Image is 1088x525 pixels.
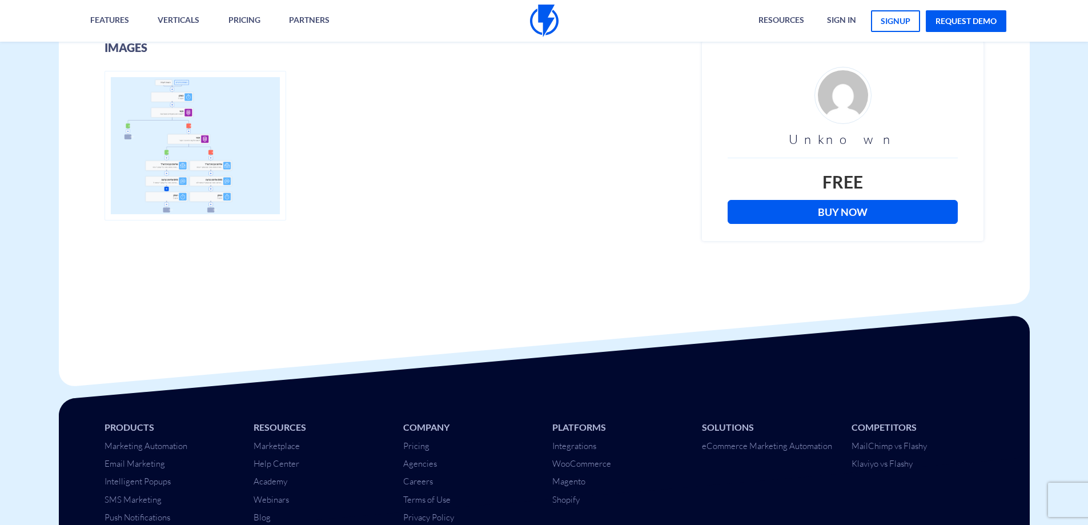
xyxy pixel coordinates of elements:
li: Solutions [702,421,834,434]
a: Webinars [254,494,289,505]
li: Platforms [552,421,685,434]
a: Email Marketing [105,458,165,469]
a: MailChimp vs Flashy [852,440,927,451]
li: Competitors [852,421,984,434]
a: Integrations [552,440,596,451]
a: Academy [254,476,287,487]
a: Marketing Automation [105,440,187,451]
a: Terms of Use [403,494,451,505]
a: Klaviyo vs Flashy [852,458,913,469]
a: Intelligent Popups [105,476,171,487]
li: Resources [254,421,386,434]
a: Careers [403,476,433,487]
a: Help Center [254,458,299,469]
a: Push Notifications [105,512,170,523]
a: Buy Now [728,200,958,224]
li: Company [403,421,536,434]
a: Shopify [552,494,580,505]
a: Magento [552,476,585,487]
a: Agencies [403,458,437,469]
img: d4fe36f24926ae2e6254bfc5557d6d03 [814,67,872,124]
a: eCommerce Marketing Automation [702,440,832,451]
a: Marketplace [254,440,300,451]
a: request demo [926,10,1006,32]
a: Pricing [403,440,429,451]
h3: images [105,41,685,54]
a: WooCommerce [552,458,611,469]
a: signup [871,10,920,32]
a: Privacy Policy [403,512,454,523]
a: Blog [254,512,271,523]
a: SMS Marketing [105,494,162,505]
div: Free [728,170,958,194]
h3: Unknown [728,133,958,146]
li: Products [105,421,237,434]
